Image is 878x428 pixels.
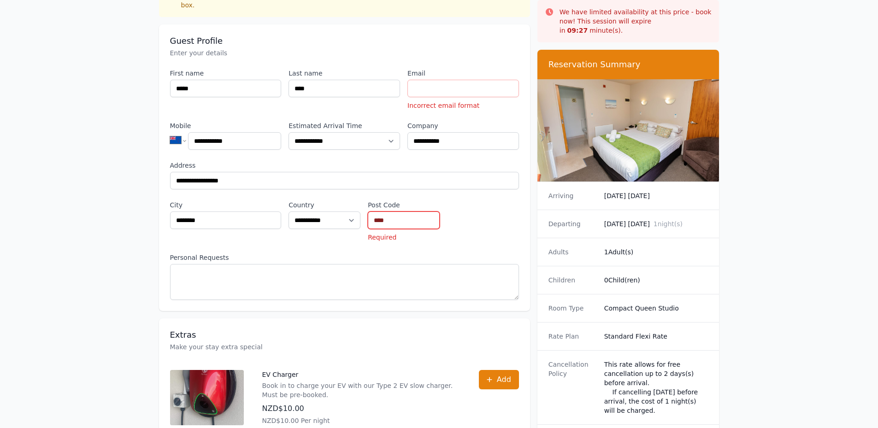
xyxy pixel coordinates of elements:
label: City [170,200,282,210]
span: 1 night(s) [654,220,683,228]
dd: Standard Flexi Rate [604,332,708,341]
p: Book in to charge your EV with our Type 2 EV slow charger. Must be pre-booked. [262,381,460,399]
dt: Arriving [548,191,597,200]
dd: [DATE] [DATE] [604,219,708,229]
img: EV Charger [170,370,244,425]
dd: 0 Child(ren) [604,276,708,285]
p: Required [368,233,440,242]
dt: Children [548,276,597,285]
img: Compact Queen Studio [537,79,719,182]
dd: Compact Queen Studio [604,304,708,313]
label: Personal Requests [170,253,519,262]
label: Estimated Arrival Time [289,121,400,130]
label: Mobile [170,121,282,130]
p: EV Charger [262,370,460,379]
dd: [DATE] [DATE] [604,191,708,200]
p: Make your stay extra special [170,342,519,352]
dt: Room Type [548,304,597,313]
dt: Departing [548,219,597,229]
h3: Reservation Summary [548,59,708,70]
label: Post Code [368,200,440,210]
p: We have limited availability at this price - book now! This session will expire in minute(s). [560,7,712,35]
dt: Rate Plan [548,332,597,341]
label: First name [170,69,282,78]
span: Add [497,374,511,385]
p: NZD$10.00 [262,403,460,414]
label: Address [170,161,519,170]
button: Add [479,370,519,389]
div: This rate allows for free cancellation up to 2 days(s) before arrival. If cancelling [DATE] befor... [604,360,708,415]
p: Incorrect email format [407,101,519,110]
label: Country [289,200,360,210]
dt: Adults [548,247,597,257]
h3: Guest Profile [170,35,519,47]
label: Company [407,121,519,130]
p: NZD$10.00 Per night [262,416,460,425]
p: Enter your details [170,48,519,58]
dd: 1 Adult(s) [604,247,708,257]
dt: Cancellation Policy [548,360,597,415]
h3: Extras [170,329,519,340]
strong: 09 : 27 [567,27,588,34]
label: Email [407,69,519,78]
label: Last name [289,69,400,78]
